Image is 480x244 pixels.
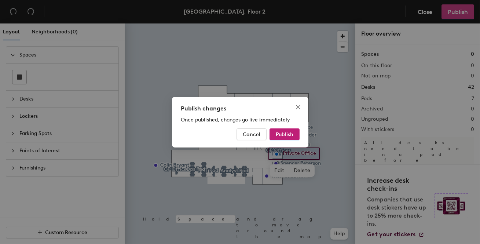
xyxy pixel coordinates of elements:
div: Publish changes [181,104,300,113]
span: Cancel [243,131,260,137]
button: Cancel [237,128,267,140]
span: Publish [276,131,293,137]
span: close [295,104,301,110]
button: Close [292,101,304,113]
span: Close [292,104,304,110]
span: Once published, changes go live immediately [181,117,290,123]
button: Publish [270,128,300,140]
